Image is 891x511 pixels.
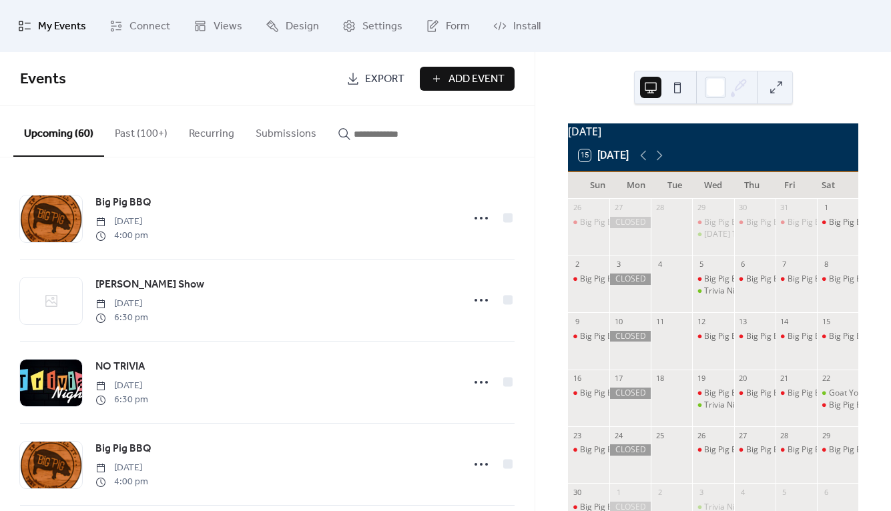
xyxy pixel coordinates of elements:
[780,430,790,440] div: 28
[821,316,831,326] div: 15
[99,5,180,47] a: Connect
[692,274,733,285] div: Big Pig BBQ
[821,487,831,497] div: 6
[568,331,609,342] div: Big Pig BBQ
[829,444,873,456] div: Big Pig BBQ
[613,430,623,440] div: 24
[704,444,748,456] div: Big Pig BBQ
[692,444,733,456] div: Big Pig BBQ
[332,5,412,47] a: Settings
[572,374,582,384] div: 16
[184,5,252,47] a: Views
[655,260,665,270] div: 4
[420,67,515,91] button: Add Event
[95,276,204,294] a: [PERSON_NAME] Show
[95,441,152,457] span: Big Pig BBQ
[568,388,609,399] div: Big Pig BBQ
[780,487,790,497] div: 5
[336,67,414,91] a: Export
[704,217,748,228] div: Big Pig BBQ
[692,286,733,297] div: Trivia Night
[609,331,651,342] div: CLOSED
[692,229,733,240] div: Halloween Trivia Night
[704,331,748,342] div: Big Pig BBQ
[655,487,665,497] div: 2
[788,444,832,456] div: Big Pig BBQ
[446,16,470,37] span: Form
[95,195,152,211] span: Big Pig BBQ
[734,274,776,285] div: Big Pig BBQ
[568,444,609,456] div: Big Pig BBQ
[776,444,817,456] div: Big Pig BBQ
[95,358,145,376] a: NO TRIVIA
[704,229,775,240] div: [DATE] Trivia Night
[655,316,665,326] div: 11
[696,203,706,213] div: 29
[568,274,609,285] div: Big Pig BBQ
[696,374,706,384] div: 19
[821,203,831,213] div: 1
[788,217,832,228] div: Big Pig BBQ
[738,203,748,213] div: 30
[580,274,624,285] div: Big Pig BBQ
[692,331,733,342] div: Big Pig BBQ
[771,172,810,199] div: Fri
[95,229,148,243] span: 4:00 pm
[655,374,665,384] div: 18
[776,331,817,342] div: Big Pig BBQ
[609,444,651,456] div: CLOSED
[738,487,748,497] div: 4
[580,444,624,456] div: Big Pig BBQ
[788,388,832,399] div: Big Pig BBQ
[776,274,817,285] div: Big Pig BBQ
[704,388,748,399] div: Big Pig BBQ
[580,331,624,342] div: Big Pig BBQ
[732,172,771,199] div: Thu
[483,5,551,47] a: Install
[704,400,747,411] div: Trivia Night
[655,172,694,199] div: Tue
[817,444,858,456] div: Big Pig BBQ
[746,217,790,228] div: Big Pig BBQ
[738,430,748,440] div: 27
[13,106,104,157] button: Upcoming (60)
[104,106,178,155] button: Past (100+)
[613,203,623,213] div: 27
[829,274,873,285] div: Big Pig BBQ
[788,331,832,342] div: Big Pig BBQ
[692,400,733,411] div: Trivia Night
[704,274,748,285] div: Big Pig BBQ
[579,172,617,199] div: Sun
[829,331,873,342] div: Big Pig BBQ
[365,71,404,87] span: Export
[776,217,817,228] div: Big Pig BBQ
[694,172,733,199] div: Wed
[738,260,748,270] div: 6
[609,274,651,285] div: CLOSED
[817,400,858,411] div: Big Pig BBQ
[817,388,858,399] div: Goat Yoga
[572,316,582,326] div: 9
[817,331,858,342] div: Big Pig BBQ
[95,297,148,311] span: [DATE]
[780,203,790,213] div: 31
[696,430,706,440] div: 26
[513,16,541,37] span: Install
[572,487,582,497] div: 30
[696,487,706,497] div: 3
[617,172,656,199] div: Mon
[214,16,242,37] span: Views
[580,388,624,399] div: Big Pig BBQ
[574,146,633,165] button: 15[DATE]
[829,388,868,399] div: Goat Yoga
[738,316,748,326] div: 13
[95,194,152,211] a: Big Pig BBQ
[692,388,733,399] div: Big Pig BBQ
[704,286,747,297] div: Trivia Night
[829,217,873,228] div: Big Pig BBQ
[734,388,776,399] div: Big Pig BBQ
[572,260,582,270] div: 2
[568,123,858,139] div: [DATE]
[746,388,790,399] div: Big Pig BBQ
